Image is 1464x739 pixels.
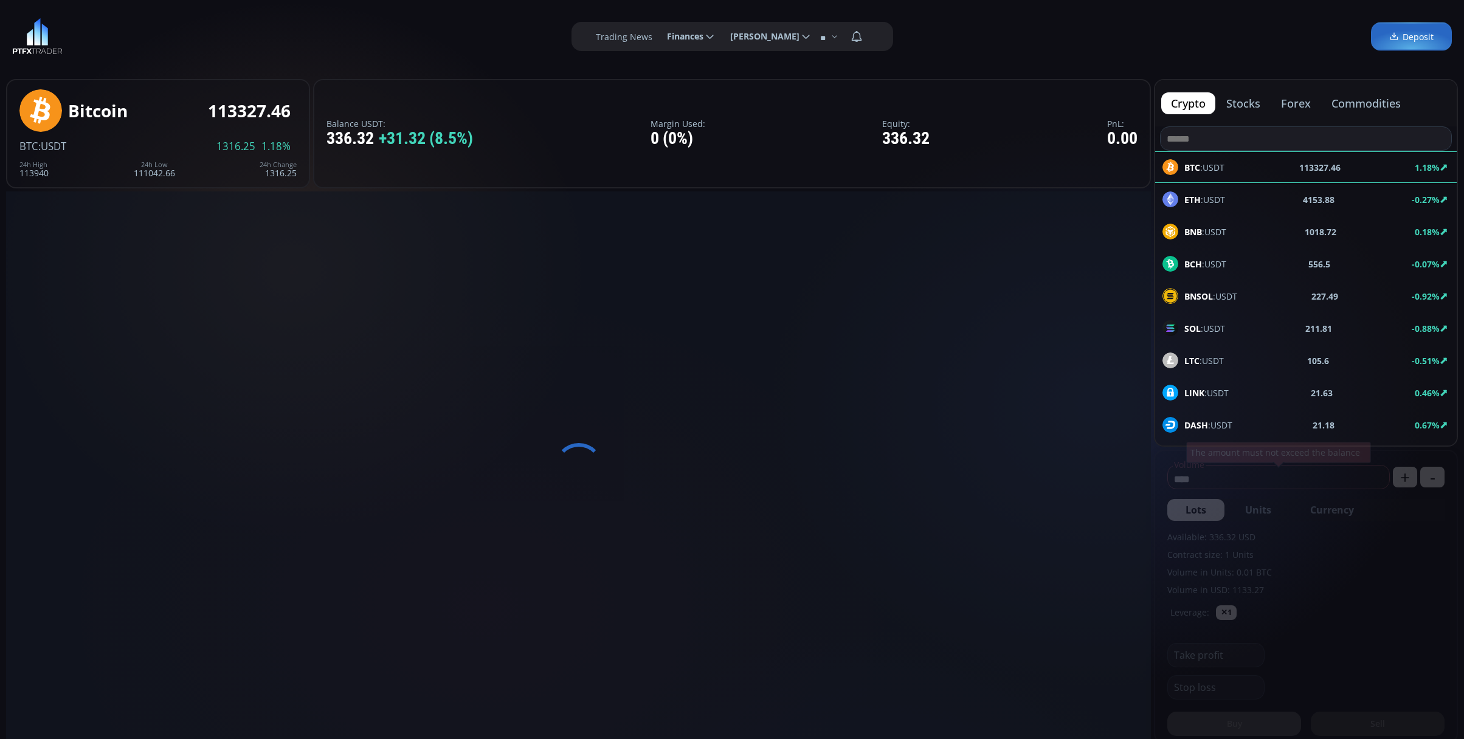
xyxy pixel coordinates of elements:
[1271,92,1321,114] button: forex
[1184,258,1202,270] b: BCH
[1415,387,1440,399] b: 0.46%
[260,161,297,177] div: 1316.25
[1412,355,1440,366] b: -0.51%
[596,30,652,43] label: Trading News
[68,101,128,120] div: Bitcoin
[1184,290,1213,302] b: BNSOL
[1184,354,1224,367] span: :USDT
[1184,258,1226,270] span: :USDT
[658,24,703,49] span: Finances
[1415,226,1440,238] b: 0.18%
[1311,290,1338,303] b: 227.49
[134,161,175,168] div: 24h Low
[1184,419,1208,431] b: DASH
[208,101,291,120] div: 113327.46
[1305,322,1332,335] b: 211.81
[1412,258,1440,270] b: -0.07%
[651,129,705,148] div: 0 (0%)
[1415,419,1440,431] b: 0.67%
[1184,419,1232,431] span: :USDT
[1389,30,1434,43] span: Deposit
[134,161,175,177] div: 111042.66
[1311,387,1333,399] b: 21.63
[216,141,255,152] span: 1316.25
[19,139,38,153] span: BTC
[1184,322,1225,335] span: :USDT
[1161,92,1215,114] button: crypto
[326,129,473,148] div: 336.32
[1412,194,1440,205] b: -0.27%
[379,129,473,148] span: +31.32 (8.5%)
[1184,387,1204,399] b: LINK
[1107,129,1138,148] div: 0.00
[1184,323,1201,334] b: SOL
[1305,225,1336,238] b: 1018.72
[882,119,930,128] label: Equity:
[1184,226,1202,238] b: BNB
[1184,193,1225,206] span: :USDT
[1184,355,1200,366] b: LTC
[1184,225,1226,238] span: :USDT
[1184,194,1201,205] b: ETH
[1322,92,1410,114] button: commodities
[1412,323,1440,334] b: -0.88%
[19,161,49,168] div: 24h High
[261,141,291,152] span: 1.18%
[326,119,473,128] label: Balance USDT:
[1184,290,1237,303] span: :USDT
[1371,22,1452,51] a: Deposit
[260,161,297,168] div: 24h Change
[1308,258,1330,270] b: 556.5
[19,161,49,177] div: 113940
[1107,119,1138,128] label: PnL:
[1217,92,1270,114] button: stocks
[38,139,66,153] span: :USDT
[651,119,705,128] label: Margin Used:
[722,24,799,49] span: [PERSON_NAME]
[882,129,930,148] div: 336.32
[1303,193,1335,206] b: 4153.88
[1307,354,1329,367] b: 105.6
[1313,419,1335,431] b: 21.18
[12,18,63,55] img: LOGO
[1412,290,1440,302] b: -0.92%
[1184,387,1229,399] span: :USDT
